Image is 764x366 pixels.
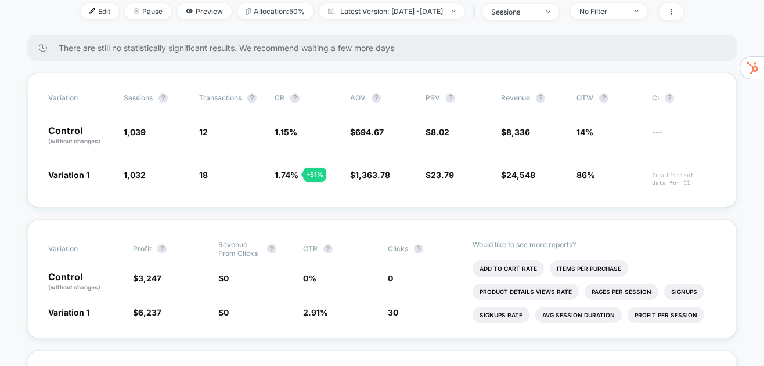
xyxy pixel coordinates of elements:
[303,307,328,317] span: 2.91 %
[48,126,112,146] p: Control
[246,8,251,15] img: rebalance
[550,260,628,277] li: Items Per Purchase
[506,127,530,137] span: 8,336
[473,307,529,323] li: Signups Rate
[48,240,112,258] span: Variation
[585,284,658,300] li: Pages Per Session
[247,93,257,103] button: ?
[546,10,550,13] img: end
[89,8,95,14] img: edit
[350,127,384,137] span: $
[177,3,232,19] span: Preview
[664,284,704,300] li: Signups
[124,93,153,102] span: Sessions
[267,244,276,253] button: ?
[452,10,456,12] img: end
[635,10,639,12] img: end
[138,273,161,283] span: 3,247
[652,129,716,146] span: ---
[355,127,384,137] span: 694.67
[431,170,454,180] span: 23.79
[576,127,593,137] span: 14%
[134,8,139,14] img: end
[506,170,535,180] span: 24,548
[665,93,674,103] button: ?
[224,307,229,317] span: 0
[303,168,326,182] div: + 51 %
[388,307,398,317] span: 30
[535,307,622,323] li: Avg Session Duration
[501,127,530,137] span: $
[426,127,449,137] span: $
[491,8,538,16] div: sessions
[350,170,390,180] span: $
[576,93,640,103] span: OTW
[59,43,713,53] span: There are still no statistically significant results. We recommend waiting a few more days
[303,244,318,253] span: CTR
[48,284,100,291] span: (without changes)
[218,240,261,258] span: Revenue From Clicks
[431,127,449,137] span: 8.02
[501,170,535,180] span: $
[158,93,168,103] button: ?
[576,170,595,180] span: 86%
[275,127,297,137] span: 1.15 %
[133,307,161,317] span: $
[138,307,161,317] span: 6,237
[473,284,579,300] li: Product Details Views Rate
[388,244,408,253] span: Clicks
[133,273,161,283] span: $
[48,307,89,317] span: Variation 1
[579,7,626,16] div: No Filter
[275,93,284,102] span: CR
[473,260,544,277] li: Add To Cart Rate
[652,93,716,103] span: CI
[350,93,366,102] span: AOV
[319,3,464,19] span: Latest Version: [DATE] - [DATE]
[355,170,390,180] span: 1,363.78
[81,3,119,19] span: Edit
[218,307,229,317] span: $
[124,170,146,180] span: 1,032
[599,93,608,103] button: ?
[473,240,716,249] p: Would like to see more reports?
[133,244,152,253] span: Profit
[446,93,455,103] button: ?
[303,273,316,283] span: 0 %
[323,244,333,253] button: ?
[199,170,208,180] span: 18
[48,93,112,103] span: Variation
[199,127,208,137] span: 12
[414,244,423,253] button: ?
[218,273,229,283] span: $
[290,93,300,103] button: ?
[328,8,334,14] img: calendar
[652,172,716,187] span: Insufficient data for CI
[275,170,298,180] span: 1.74 %
[48,137,100,144] span: (without changes)
[199,93,242,102] span: Transactions
[426,93,440,102] span: PSV
[501,93,530,102] span: Revenue
[125,3,171,19] span: Pause
[157,244,167,253] button: ?
[628,307,704,323] li: Profit Per Session
[48,272,121,292] p: Control
[124,127,146,137] span: 1,039
[224,273,229,283] span: 0
[536,93,545,103] button: ?
[470,3,482,20] span: |
[48,170,89,180] span: Variation 1
[426,170,454,180] span: $
[372,93,381,103] button: ?
[388,273,393,283] span: 0
[237,3,313,19] span: Allocation: 50%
